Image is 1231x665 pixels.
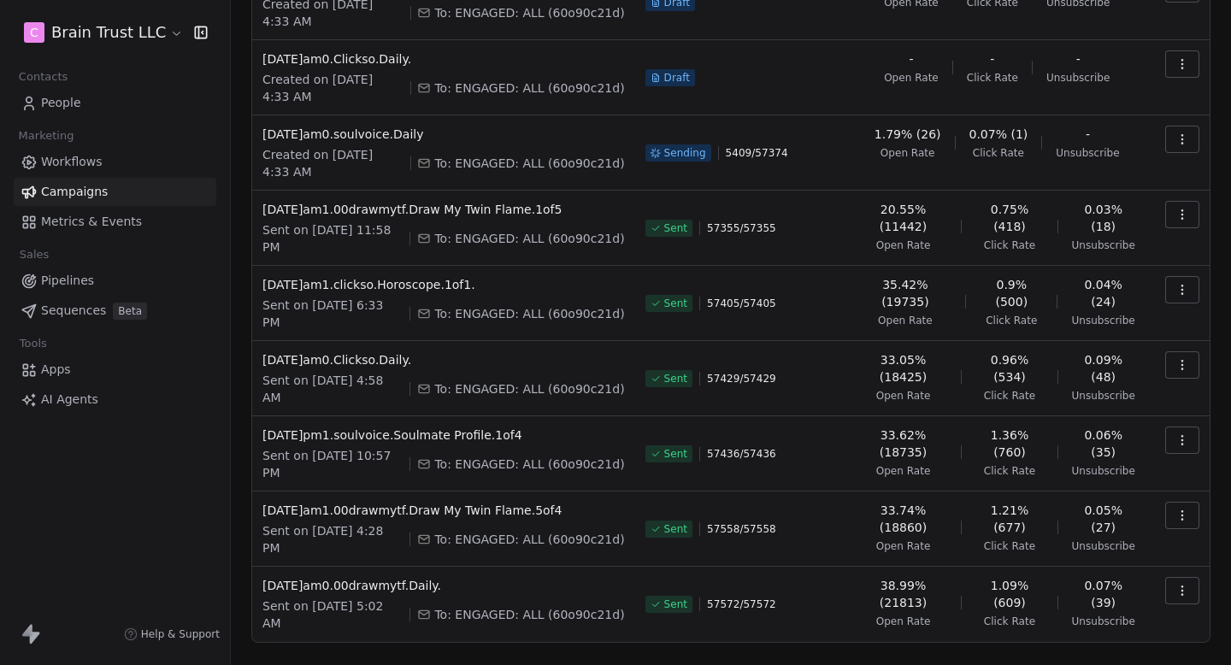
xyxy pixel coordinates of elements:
[434,230,624,247] span: To: ENGAGED: ALL (60o90c21d)
[262,351,625,368] span: [DATE]am0.Clickso.Daily.
[262,522,403,556] span: Sent on [DATE] 4:28 PM
[434,606,624,623] span: To: ENGAGED: ALL (60o90c21d)
[262,427,625,444] span: [DATE]pm1.soulvoice.Soulmate Profile.1of4
[434,380,624,397] span: To: ENGAGED: ALL (60o90c21d)
[975,502,1043,536] span: 1.21% (677)
[881,146,935,160] span: Open Rate
[878,314,933,327] span: Open Rate
[980,276,1043,310] span: 0.9% (500)
[1072,539,1135,553] span: Unsubscribe
[664,221,687,235] span: Sent
[21,18,182,47] button: CBrain Trust LLC
[859,201,948,235] span: 20.55% (11442)
[41,94,81,112] span: People
[1072,427,1135,461] span: 0.06% (35)
[664,372,687,385] span: Sent
[984,615,1035,628] span: Click Rate
[262,146,403,180] span: Created on [DATE] 4:33 AM
[859,427,948,461] span: 33.62% (18735)
[984,389,1035,403] span: Click Rate
[1072,502,1135,536] span: 0.05% (27)
[1046,71,1110,85] span: Unsubscribe
[41,153,103,171] span: Workflows
[262,221,403,256] span: Sent on [DATE] 11:58 PM
[262,447,403,481] span: Sent on [DATE] 10:57 PM
[434,155,624,172] span: To: ENGAGED: ALL (60o90c21d)
[41,302,106,320] span: Sequences
[1072,615,1135,628] span: Unsubscribe
[859,577,948,611] span: 38.99% (21813)
[664,71,690,85] span: Draft
[859,276,952,310] span: 35.42% (19735)
[975,427,1043,461] span: 1.36% (760)
[14,89,216,117] a: People
[984,539,1035,553] span: Click Rate
[726,146,788,160] span: 5409 / 57374
[707,597,776,611] span: 57572 / 57572
[707,372,776,385] span: 57429 / 57429
[14,385,216,414] a: AI Agents
[664,297,687,310] span: Sent
[707,447,776,461] span: 57436 / 57436
[262,126,625,143] span: [DATE]am0.soulvoice.Daily
[664,522,687,536] span: Sent
[41,183,108,201] span: Campaigns
[707,522,776,536] span: 57558 / 57558
[664,146,706,160] span: Sending
[707,297,776,310] span: 57405 / 57405
[984,238,1035,252] span: Click Rate
[113,303,147,320] span: Beta
[1072,464,1135,478] span: Unsubscribe
[141,627,220,641] span: Help & Support
[262,71,403,105] span: Created on [DATE] 4:33 AM
[262,50,625,68] span: [DATE]am0.Clickso.Daily.
[859,351,948,385] span: 33.05% (18425)
[707,221,776,235] span: 57355 / 57355
[1072,577,1135,611] span: 0.07% (39)
[1076,50,1081,68] span: -
[14,208,216,236] a: Metrics & Events
[14,297,216,325] a: SequencesBeta
[14,356,216,384] a: Apps
[973,146,1024,160] span: Click Rate
[262,201,625,218] span: [DATE]am1.00drawmytf.Draw My Twin Flame.1of5
[51,21,166,44] span: Brain Trust LLC
[14,178,216,206] a: Campaigns
[876,238,931,252] span: Open Rate
[859,502,948,536] span: 33.74% (18860)
[14,148,216,176] a: Workflows
[664,597,687,611] span: Sent
[967,71,1018,85] span: Click Rate
[876,464,931,478] span: Open Rate
[986,314,1037,327] span: Click Rate
[12,242,56,268] span: Sales
[30,24,38,41] span: C
[876,389,931,403] span: Open Rate
[434,305,624,322] span: To: ENGAGED: ALL (60o90c21d)
[262,276,625,293] span: [DATE]am1.clickso.Horoscope.1of1.
[41,213,142,231] span: Metrics & Events
[434,79,624,97] span: To: ENGAGED: ALL (60o90c21d)
[124,627,220,641] a: Help & Support
[876,615,931,628] span: Open Rate
[975,201,1043,235] span: 0.75% (418)
[1071,276,1134,310] span: 0.04% (24)
[14,267,216,295] a: Pipelines
[1056,146,1119,160] span: Unsubscribe
[12,331,54,356] span: Tools
[1072,201,1135,235] span: 0.03% (18)
[664,447,687,461] span: Sent
[1072,238,1135,252] span: Unsubscribe
[1071,314,1134,327] span: Unsubscribe
[975,577,1043,611] span: 1.09% (609)
[876,539,931,553] span: Open Rate
[41,361,71,379] span: Apps
[262,297,403,331] span: Sent on [DATE] 6:33 PM
[11,123,81,149] span: Marketing
[1072,389,1135,403] span: Unsubscribe
[1072,351,1135,385] span: 0.09% (48)
[434,456,624,473] span: To: ENGAGED: ALL (60o90c21d)
[969,126,1028,143] span: 0.07% (1)
[262,372,403,406] span: Sent on [DATE] 4:58 AM
[975,351,1043,385] span: 0.96% (534)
